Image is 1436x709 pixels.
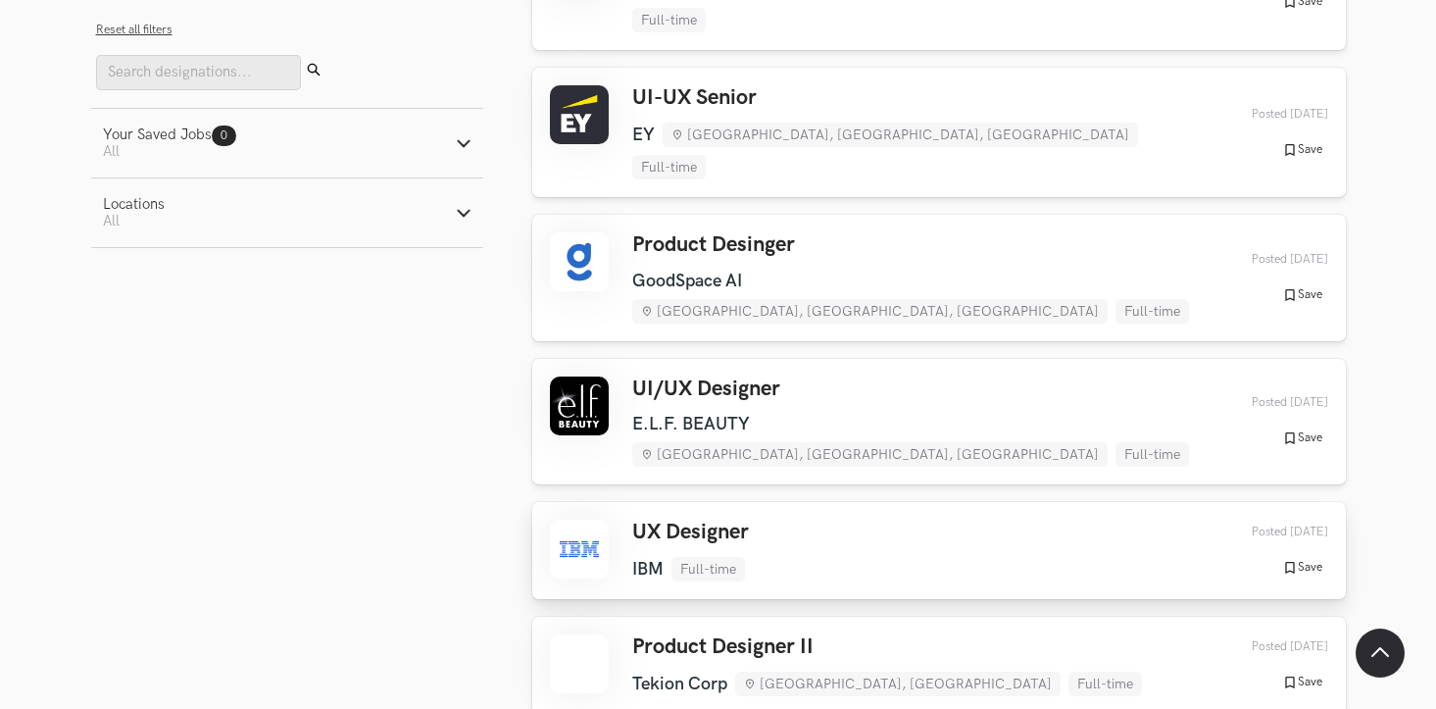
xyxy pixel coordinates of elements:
[103,127,236,143] div: Your Saved Jobs
[1276,141,1328,159] button: Save
[1276,286,1328,304] button: Save
[632,232,1206,258] h3: Product Desinger
[1206,252,1328,267] div: 30th Aug
[91,178,483,247] button: LocationsAll
[632,520,749,545] h3: UX Designer
[1206,525,1328,539] div: 30th Aug
[221,128,227,143] span: 0
[96,55,301,90] input: Search
[96,23,173,37] button: Reset all filters
[532,502,1346,599] a: UX Designer IBM Full-time Posted [DATE] Save
[1206,639,1328,654] div: 27th Aug
[1115,299,1189,324] li: Full-time
[735,672,1061,696] li: [GEOGRAPHIC_DATA], [GEOGRAPHIC_DATA]
[632,85,1206,111] h3: UI-UX Senior
[632,414,750,434] li: E.L.F. BEAUTY
[663,123,1138,147] li: [GEOGRAPHIC_DATA], [GEOGRAPHIC_DATA], [GEOGRAPHIC_DATA]
[632,634,1142,660] h3: Product Designer II
[632,559,664,580] li: IBM
[632,377,1206,402] h3: UI/UX Designer
[91,109,483,177] button: Your Saved Jobs0 All
[1276,430,1328,447] button: Save
[1068,672,1142,696] li: Full-time
[632,442,1108,467] li: [GEOGRAPHIC_DATA], [GEOGRAPHIC_DATA], [GEOGRAPHIC_DATA]
[532,215,1346,340] a: Product Desinger GoodSpace AI [GEOGRAPHIC_DATA], [GEOGRAPHIC_DATA], [GEOGRAPHIC_DATA] Full-time P...
[1206,107,1328,122] div: 30th Aug
[103,213,120,229] span: All
[632,674,727,694] li: Tekion Corp
[1276,559,1328,577] button: Save
[632,299,1108,324] li: [GEOGRAPHIC_DATA], [GEOGRAPHIC_DATA], [GEOGRAPHIC_DATA]
[532,68,1346,197] a: UI-UX Senior EY [GEOGRAPHIC_DATA], [GEOGRAPHIC_DATA], [GEOGRAPHIC_DATA] Full-time Posted [DATE] Save
[632,155,706,179] li: Full-time
[103,196,165,213] div: Locations
[632,125,655,145] li: EY
[103,143,120,160] span: All
[1115,442,1189,467] li: Full-time
[632,8,706,32] li: Full-time
[671,557,745,582] li: Full-time
[1206,395,1328,410] div: 30th Aug
[532,359,1346,484] a: UI/UX Designer E.L.F. BEAUTY [GEOGRAPHIC_DATA], [GEOGRAPHIC_DATA], [GEOGRAPHIC_DATA] Full-time Po...
[632,271,742,291] li: GoodSpace AI
[1276,674,1328,691] button: Save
